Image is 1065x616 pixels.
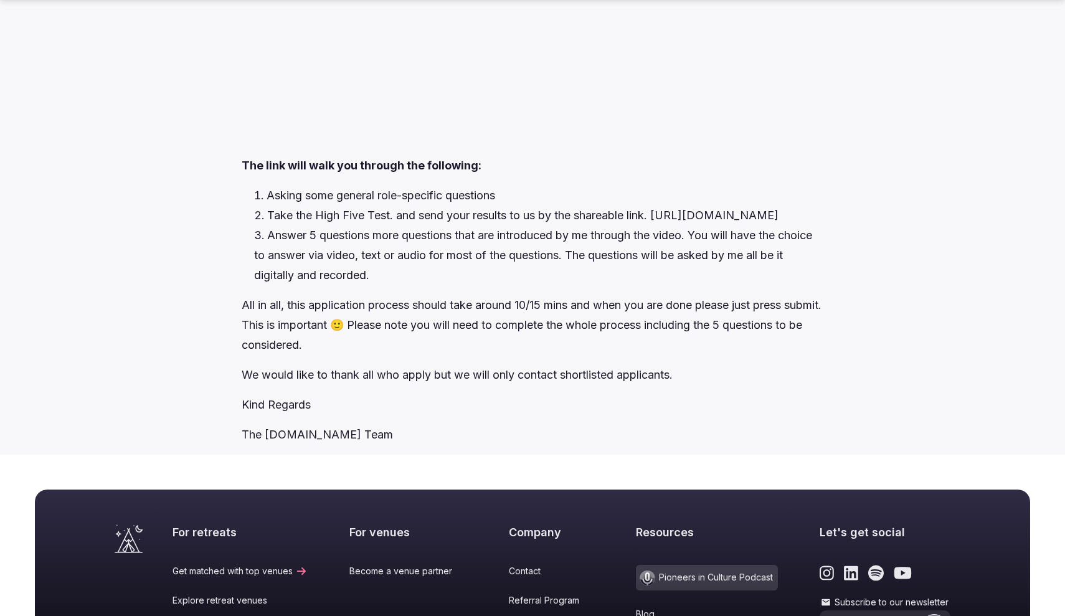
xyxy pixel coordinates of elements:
a: Link to the retreats and venues Instagram page [820,565,834,581]
h2: Let's get social [820,524,950,540]
li: Take the High Five Test. and send your results to us by the shareable link. [URL][DOMAIN_NAME] [254,206,823,225]
h2: For retreats [173,524,308,540]
a: Link to the retreats and venues Spotify page [868,565,884,581]
strong: The link will walk you through the following: [242,159,481,172]
a: Visit the homepage [115,524,143,553]
a: Link to the retreats and venues LinkedIn page [844,565,858,581]
a: Referral Program [509,594,594,607]
a: Pioneers in Culture Podcast [636,565,778,590]
a: Contact [509,565,594,577]
a: Get matched with top venues [173,565,308,577]
p: Kind Regards [242,395,823,415]
a: Explore retreat venues [173,594,308,607]
label: Subscribe to our newsletter [820,596,950,609]
p: All in all, this application process should take around 10/15 mins and when you are done please j... [242,295,823,355]
h2: Company [509,524,594,540]
h2: For venues [349,524,467,540]
p: The [DOMAIN_NAME] Team [242,425,823,445]
li: Answer 5 questions more questions that are introduced by me through the video. You will have the ... [254,225,823,285]
p: We would like to thank all who apply but we will only contact shortlisted applicants. [242,365,823,385]
a: Become a venue partner [349,565,467,577]
li: Asking some general role-specific questions [254,186,823,206]
h2: Resources [636,524,778,540]
a: Link to the retreats and venues Youtube page [894,565,912,581]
